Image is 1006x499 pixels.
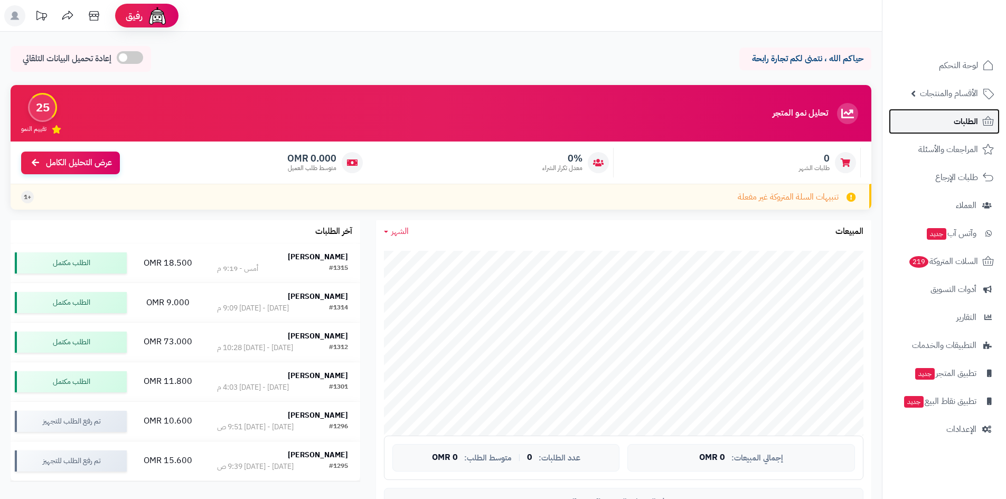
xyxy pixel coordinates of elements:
span: المراجعات والأسئلة [918,142,978,157]
div: تم رفع الطلب للتجهيز [15,450,127,472]
span: 0 OMR [432,453,458,463]
span: 0 OMR [699,453,725,463]
span: الإعدادات [946,422,976,437]
span: طلبات الإرجاع [935,170,978,185]
span: تطبيق نقاط البيع [903,394,976,409]
div: الطلب مكتمل [15,371,127,392]
td: 10.600 OMR [131,402,205,441]
span: جديد [915,368,935,380]
span: أدوات التسويق [930,282,976,297]
div: [DATE] - [DATE] 10:28 م [217,343,293,353]
a: المراجعات والأسئلة [889,137,1000,162]
div: #1296 [329,422,348,432]
span: الطلبات [954,114,978,129]
span: التطبيقات والخدمات [912,338,976,353]
span: الشهر [391,225,409,238]
span: تطبيق المتجر [914,366,976,381]
strong: [PERSON_NAME] [288,291,348,302]
span: وآتس آب [926,226,976,241]
div: الطلب مكتمل [15,292,127,313]
img: logo-2.png [934,26,996,49]
span: معدل تكرار الشراء [542,164,582,173]
div: الطلب مكتمل [15,252,127,274]
a: السلات المتروكة219 [889,249,1000,274]
td: 11.800 OMR [131,362,205,401]
a: عرض التحليل الكامل [21,152,120,174]
h3: آخر الطلبات [315,227,352,237]
a: تحديثات المنصة [28,5,54,29]
span: جديد [927,228,946,240]
div: [DATE] - [DATE] 9:39 ص [217,462,294,472]
a: وآتس آبجديد [889,221,1000,246]
td: 18.500 OMR [131,243,205,283]
a: العملاء [889,193,1000,218]
span: 0.000 OMR [287,153,336,164]
strong: [PERSON_NAME] [288,370,348,381]
img: ai-face.png [147,5,168,26]
span: تقييم النمو [21,125,46,134]
strong: [PERSON_NAME] [288,331,348,342]
span: إعادة تحميل البيانات التلقائي [23,53,111,65]
span: التقارير [956,310,976,325]
div: [DATE] - [DATE] 9:51 ص [217,422,294,432]
a: طلبات الإرجاع [889,165,1000,190]
span: عرض التحليل الكامل [46,157,112,169]
strong: [PERSON_NAME] [288,449,348,460]
div: #1312 [329,343,348,353]
h3: تحليل نمو المتجر [773,109,828,118]
span: 0 [527,453,532,463]
div: [DATE] - [DATE] 4:03 م [217,382,289,393]
td: 15.600 OMR [131,441,205,481]
span: متوسط طلب العميل [287,164,336,173]
div: #1314 [329,303,348,314]
span: الأقسام والمنتجات [920,86,978,101]
a: الطلبات [889,109,1000,134]
td: 9.000 OMR [131,283,205,322]
a: الشهر [384,225,409,238]
span: عدد الطلبات: [539,454,580,463]
a: التطبيقات والخدمات [889,333,1000,358]
a: التقارير [889,305,1000,330]
span: لوحة التحكم [939,58,978,73]
span: 219 [909,256,928,268]
span: +1 [24,193,31,202]
a: تطبيق نقاط البيعجديد [889,389,1000,414]
a: لوحة التحكم [889,53,1000,78]
div: #1295 [329,462,348,472]
span: | [518,454,521,462]
span: 0% [542,153,582,164]
p: حياكم الله ، نتمنى لكم تجارة رابحة [747,53,863,65]
span: طلبات الشهر [799,164,830,173]
a: تطبيق المتجرجديد [889,361,1000,386]
div: #1301 [329,382,348,393]
strong: [PERSON_NAME] [288,251,348,262]
strong: [PERSON_NAME] [288,410,348,421]
div: #1315 [329,263,348,274]
a: الإعدادات [889,417,1000,442]
div: [DATE] - [DATE] 9:09 م [217,303,289,314]
h3: المبيعات [835,227,863,237]
div: تم رفع الطلب للتجهيز [15,411,127,432]
span: رفيق [126,10,143,22]
span: السلات المتروكة [908,254,978,269]
div: الطلب مكتمل [15,332,127,353]
span: إجمالي المبيعات: [731,454,783,463]
span: متوسط الطلب: [464,454,512,463]
span: العملاء [956,198,976,213]
div: أمس - 9:19 م [217,263,258,274]
td: 73.000 OMR [131,323,205,362]
a: أدوات التسويق [889,277,1000,302]
span: جديد [904,396,924,408]
span: 0 [799,153,830,164]
span: تنبيهات السلة المتروكة غير مفعلة [738,191,839,203]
